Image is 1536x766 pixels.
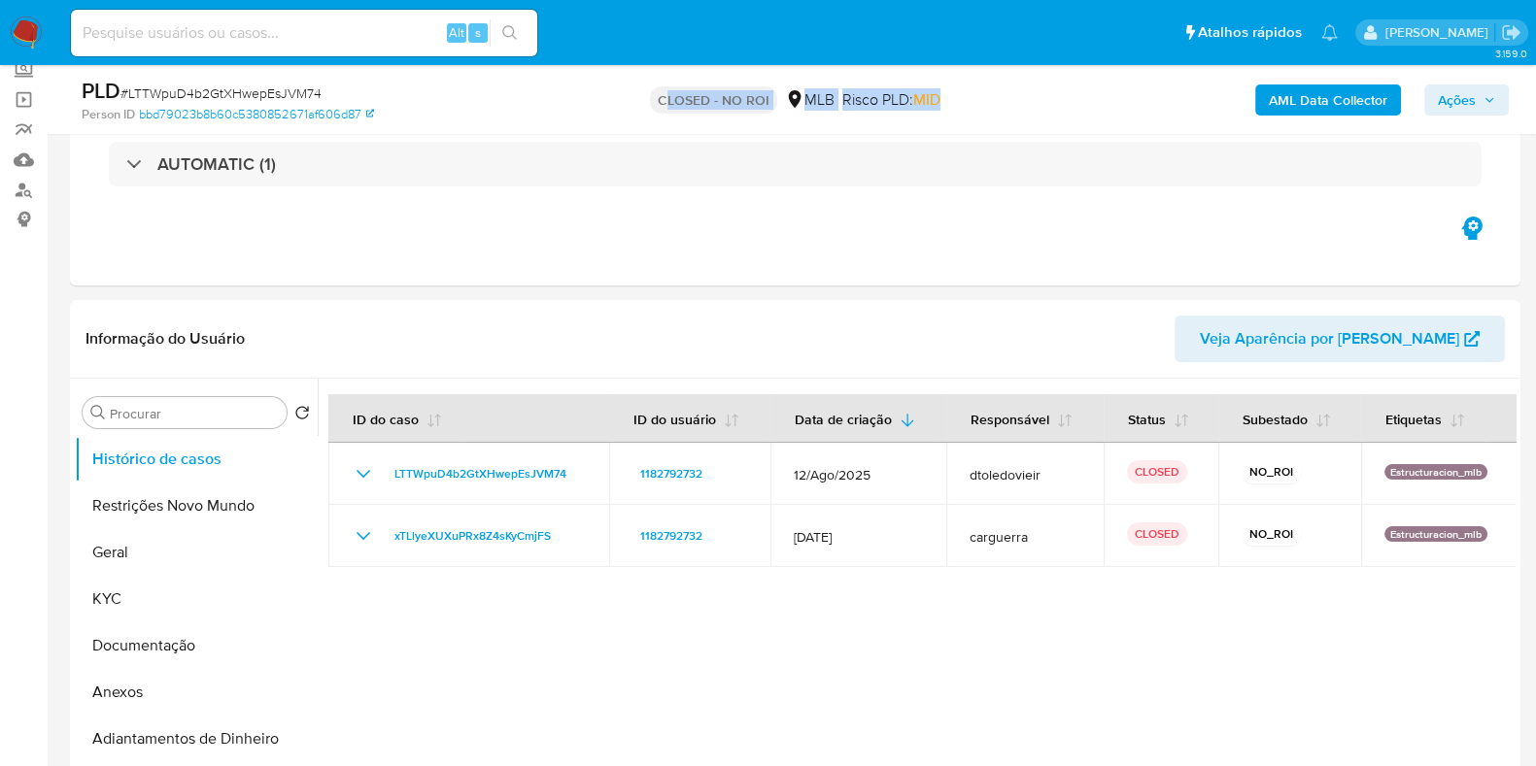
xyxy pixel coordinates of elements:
b: Person ID [82,106,135,123]
a: Sair [1501,22,1521,43]
button: Procurar [90,405,106,420]
input: Pesquise usuários ou casos... [71,20,537,46]
button: KYC [75,576,318,622]
h3: AUTOMATIC (1) [157,153,276,175]
div: MLB [785,89,835,111]
span: s [475,23,481,42]
button: search-icon [490,19,529,47]
span: MID [913,88,940,111]
span: 3.159.0 [1494,46,1526,61]
span: Risco PLD: [842,89,940,111]
span: # LTTWpuD4b2GtXHwepEsJVM74 [120,83,322,103]
input: Procurar [110,405,279,422]
button: Histórico de casos [75,436,318,483]
div: AUTOMATIC (1) [109,142,1482,186]
p: CLOSED - NO ROI [650,86,777,114]
b: PLD [82,75,120,106]
a: bbd79023b8b60c5380852671af606d87 [139,106,374,123]
button: Retornar ao pedido padrão [294,405,310,426]
button: Veja Aparência por [PERSON_NAME] [1175,316,1505,362]
button: Geral [75,529,318,576]
h1: Informação do Usuário [85,329,245,349]
span: Ações [1438,84,1476,116]
span: Atalhos rápidos [1198,22,1302,43]
button: Anexos [75,669,318,716]
p: danilo.toledo@mercadolivre.com [1384,23,1494,42]
span: Veja Aparência por [PERSON_NAME] [1200,316,1459,362]
button: Restrições Novo Mundo [75,483,318,529]
a: Notificações [1321,24,1338,41]
button: Documentação [75,622,318,669]
b: AML Data Collector [1269,84,1387,116]
button: Adiantamentos de Dinheiro [75,716,318,762]
span: Alt [449,23,464,42]
button: Ações [1424,84,1509,116]
button: AML Data Collector [1255,84,1401,116]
